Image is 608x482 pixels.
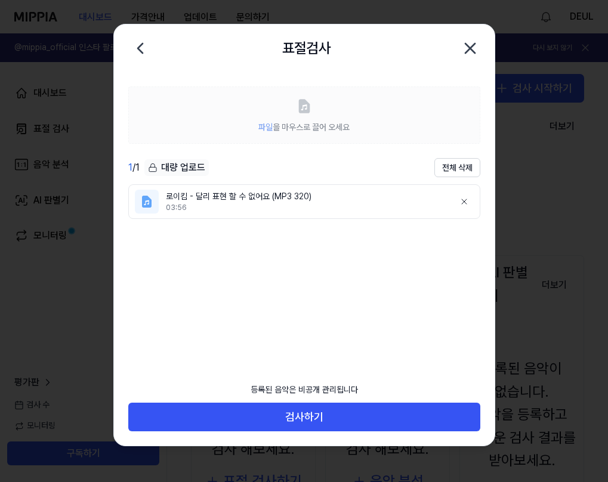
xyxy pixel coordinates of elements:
button: 전체 삭제 [434,158,480,177]
div: 등록된 음악은 비공개 관리됩니다 [243,377,365,403]
div: / 1 [128,160,140,175]
span: 을 마우스로 끌어 오세요 [258,122,350,132]
button: 대량 업로드 [144,159,209,177]
div: 대량 업로드 [144,159,209,176]
span: 파일 [258,122,273,132]
h2: 표절검사 [282,37,331,60]
div: 03:56 [166,203,445,213]
span: 1 [128,162,132,173]
button: 검사하기 [128,403,480,431]
div: 로이킴 - 달리 표현 할 수 없어요 (MP3 320) [166,191,445,203]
